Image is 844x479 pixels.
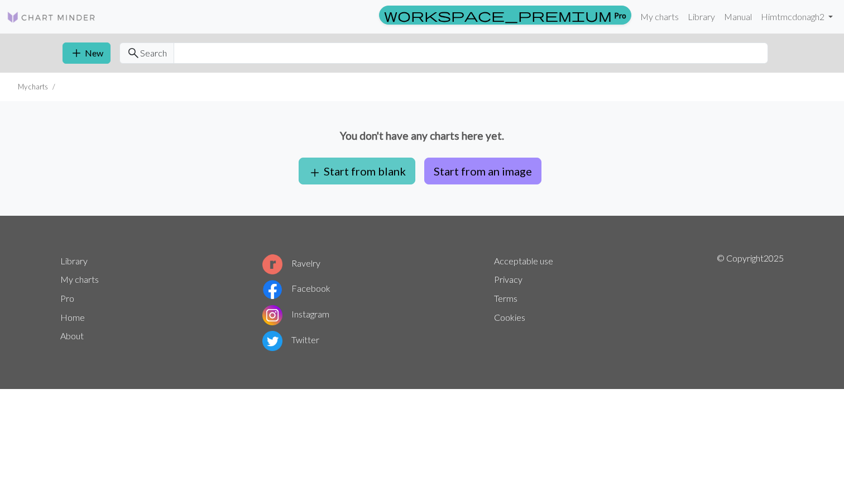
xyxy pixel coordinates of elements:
span: search [127,45,140,61]
a: Instagram [262,309,329,319]
a: Library [683,6,720,28]
p: © Copyright 2025 [717,252,784,353]
img: Instagram logo [262,305,282,325]
a: Library [60,255,88,266]
a: Pro [379,6,631,25]
a: Cookies [494,312,525,323]
a: Home [60,312,85,323]
a: Terms [494,293,517,303]
li: My charts [18,82,48,92]
a: Facebook [262,283,330,293]
a: Ravelry [262,258,320,268]
img: Ravelry logo [262,254,282,274]
a: Himtmcdonagh2 [756,6,837,28]
span: workspace_premium [384,7,612,23]
a: Privacy [494,274,522,284]
span: add [308,165,322,181]
img: Twitter logo [262,331,282,351]
a: Start from an image [420,164,546,175]
a: Twitter [262,334,319,345]
button: Start from an image [424,158,541,184]
a: Pro [60,293,74,303]
a: Acceptable use [494,255,553,266]
img: Logo [7,11,96,24]
span: add [70,45,83,61]
button: New [63,42,111,64]
span: Search [140,46,167,60]
a: My charts [636,6,683,28]
a: Manual [720,6,756,28]
img: Facebook logo [262,279,282,300]
a: About [60,330,84,341]
a: My charts [60,274,99,284]
button: Start from blank [299,158,415,184]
